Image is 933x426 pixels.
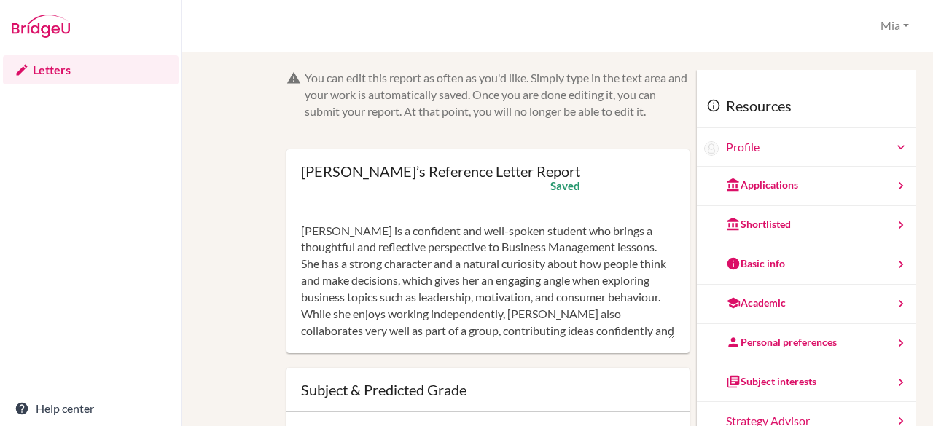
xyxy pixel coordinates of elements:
a: Letters [3,55,179,84]
img: Rida Khan [704,141,719,156]
div: You can edit this report as often as you'd like. Simply type in the text area and your work is au... [305,70,690,120]
div: Subject & Predicted Grade [301,382,676,397]
a: Academic [697,285,916,324]
div: Resources [697,84,916,128]
div: [PERSON_NAME]’s Reference Letter Report [301,164,580,178]
a: Profile [726,139,908,156]
div: Subject interests [726,374,816,389]
a: Help center [3,394,179,423]
a: Applications [697,167,916,206]
a: Basic info [697,245,916,285]
img: Bridge-U [12,15,70,38]
div: Basic info [726,256,785,271]
a: Personal preferences [697,324,916,363]
button: Mia [874,12,916,39]
div: Shortlisted [726,217,791,232]
div: Academic [726,296,786,310]
div: Saved [550,178,580,193]
a: Shortlisted [697,206,916,245]
div: Personal preferences [726,335,837,350]
div: Applications [726,178,798,192]
a: Subject interests [697,363,916,403]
